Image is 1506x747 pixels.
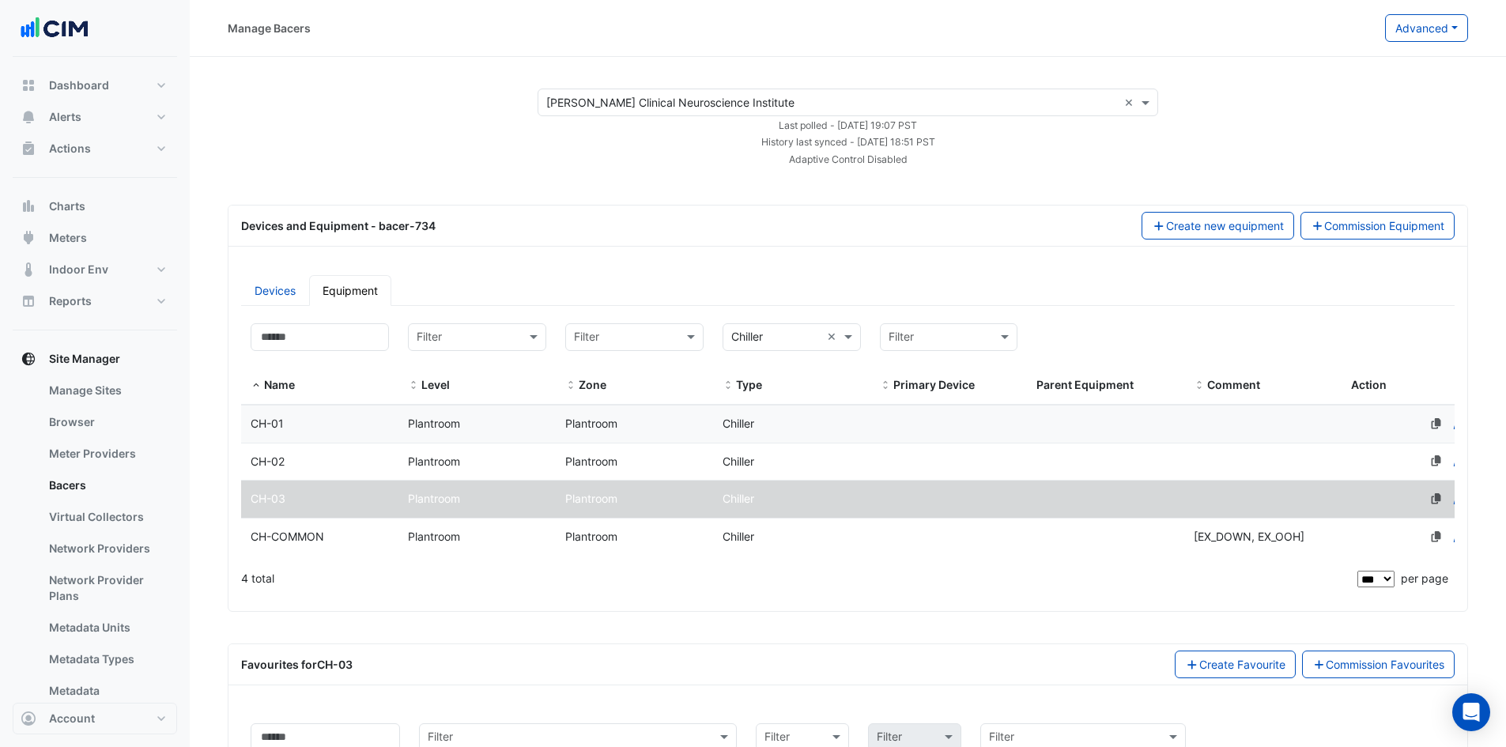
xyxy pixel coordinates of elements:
button: Meters [13,222,177,254]
app-icon: Charts [21,198,36,214]
span: Account [49,711,95,726]
span: Charts [49,198,85,214]
a: Edit [1452,492,1466,505]
span: Clear [1124,94,1138,111]
a: Edit [1452,455,1466,468]
a: Devices [241,275,309,306]
div: Favourites [241,656,353,673]
small: Thu 28-Aug-2025 12:07 BST [779,119,917,131]
button: Site Manager [13,343,177,375]
span: Primary Device [893,378,975,391]
span: CH-03 [251,492,285,505]
button: Alerts [13,101,177,133]
span: per page [1401,572,1448,585]
span: Actions [49,141,91,157]
span: Plantroom [408,492,460,505]
span: Plantroom [408,417,460,430]
span: Level [421,378,450,391]
a: Browser [36,406,177,438]
a: Metadata Types [36,643,177,675]
span: Alerts [49,109,81,125]
span: Reports [49,293,92,309]
span: Plantroom [565,417,617,430]
app-icon: Site Manager [21,351,36,367]
button: Reports [13,285,177,317]
button: Account [13,703,177,734]
img: Company Logo [19,13,90,44]
span: Name [264,378,295,391]
app-icon: Reports [21,293,36,309]
a: Equipment [309,275,391,306]
a: No primary device defined [1429,417,1444,430]
app-icon: Dashboard [21,77,36,93]
a: No primary device defined [1429,455,1444,468]
span: [EX_DOWN, EX_OOH] [1194,530,1304,543]
button: Charts [13,191,177,222]
span: Chiller [723,530,754,543]
div: Open Intercom Messenger [1452,693,1490,731]
span: CH-COMMON [251,530,324,543]
button: Actions [13,133,177,164]
a: Commission Favourites [1302,651,1455,678]
button: Dashboard [13,70,177,101]
span: for [301,658,353,671]
a: Network Provider Plans [36,564,177,612]
a: Metadata Units [36,612,177,643]
a: Meter Providers [36,438,177,470]
span: Zone [565,379,576,392]
a: Edit [1452,530,1466,543]
span: Chiller [723,492,754,505]
span: CH-02 [251,455,285,468]
span: Name [251,379,262,392]
div: Manage Bacers [228,20,311,36]
strong: CH-03 [317,658,353,671]
div: Devices and Equipment - bacer-734 [232,217,1132,234]
span: Zone [579,378,606,391]
span: Indoor Env [49,262,108,277]
span: Primary Device [880,379,891,392]
span: Clear [827,328,840,346]
button: Indoor Env [13,254,177,285]
span: Plantroom [565,455,617,468]
span: Chiller [723,455,754,468]
span: Plantroom [408,455,460,468]
button: Create Favourite [1175,651,1296,678]
span: Comment [1194,379,1205,392]
a: Network Providers [36,533,177,564]
span: Level [408,379,419,392]
button: Advanced [1385,14,1468,42]
span: CH-01 [251,417,284,430]
span: Type [723,379,734,392]
a: No primary device defined [1429,492,1444,505]
a: Manage Sites [36,375,177,406]
span: Parent Equipment [1036,378,1134,391]
a: Metadata [36,675,177,707]
span: Meters [49,230,87,246]
a: Edit [1452,417,1466,430]
div: 4 total [241,559,1354,598]
small: Thu 28-Aug-2025 11:51 BST [761,136,935,148]
app-icon: Actions [21,141,36,157]
span: Comment [1207,378,1260,391]
span: Plantroom [565,492,617,505]
a: Virtual Collectors [36,501,177,533]
span: Type [736,378,762,391]
span: Action [1351,378,1387,391]
app-icon: Alerts [21,109,36,125]
small: Adaptive Control Disabled [789,153,908,165]
button: Commission Equipment [1300,212,1455,240]
app-icon: Meters [21,230,36,246]
span: Plantroom [565,530,617,543]
span: Plantroom [408,530,460,543]
a: No primary device defined [1429,530,1444,543]
a: Bacers [36,470,177,501]
button: Create new equipment [1142,212,1294,240]
span: Dashboard [49,77,109,93]
app-icon: Indoor Env [21,262,36,277]
span: Site Manager [49,351,120,367]
span: Chiller [723,417,754,430]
